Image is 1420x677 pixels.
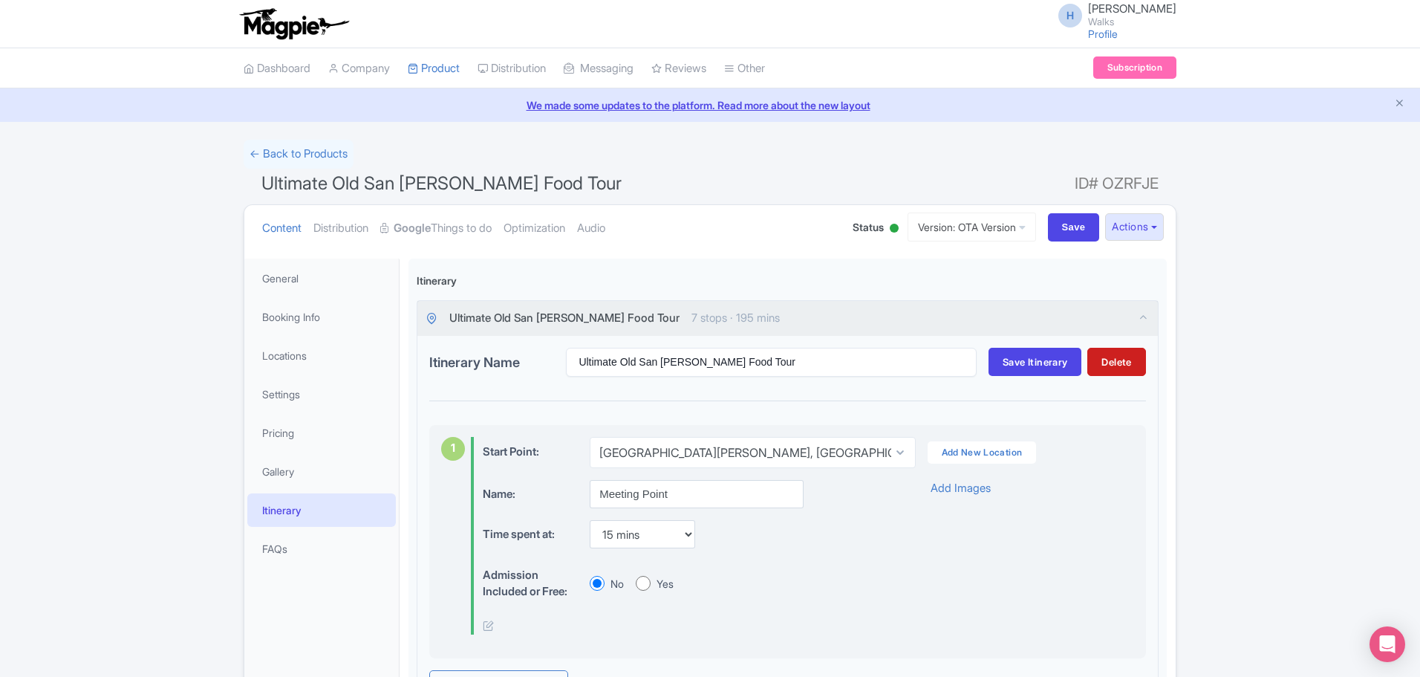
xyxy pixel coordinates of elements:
a: Distribution [313,205,368,252]
a: We made some updates to the platform. Read more about the new layout [9,97,1411,113]
button: Close announcement [1394,96,1405,113]
button: Actions [1105,213,1164,241]
label: Start Point: [483,438,539,461]
a: Other [724,48,765,89]
input: Save [1048,213,1100,242]
a: FAQs [247,532,396,566]
a: Audio [577,205,605,252]
a: Add Images [931,480,991,497]
a: Subscription [1093,56,1176,79]
a: Profile [1088,27,1118,40]
input: e.g., Summer Road Trip [566,348,977,377]
a: Company [328,48,390,89]
a: H [PERSON_NAME] Walks [1049,3,1176,27]
a: General [247,262,396,295]
a: Itinerary [247,493,396,527]
img: logo-ab69f6fb50320c5b225c76a69d11143b.png [236,7,351,40]
span: Status [853,219,884,235]
label: Itinerary Name [429,352,566,372]
a: Add New Location [928,441,1037,464]
span: Ultimate Old San [PERSON_NAME] Food Tour [261,172,622,194]
button: Delete [1087,348,1145,376]
a: Gallery [247,455,396,488]
a: Content [262,205,302,252]
a: Version: OTA Version [908,213,1036,242]
a: Booking Info [247,300,396,334]
label: Name: [483,480,578,503]
span: [PERSON_NAME] [1088,1,1176,16]
span: 7 stops · 195 mins [691,310,780,327]
div: 1 [441,437,465,461]
a: Settings [247,378,396,411]
a: Pricing [247,416,396,450]
label: Itinerary [417,273,457,288]
a: Locations [247,339,396,372]
div: Active [887,218,902,241]
a: Dashboard [244,48,310,89]
a: ← Back to Products [244,140,354,169]
a: Distribution [478,48,546,89]
a: Optimization [504,205,565,252]
strong: Google [394,220,431,237]
a: Product [408,48,460,89]
label: Admission Included or Free: [483,561,578,600]
a: Messaging [564,48,634,89]
a: Reviews [651,48,706,89]
a: GoogleThings to do [380,205,492,252]
label: Yes [657,576,674,592]
div: Open Intercom Messenger [1369,626,1405,662]
span: ID# OZRFJE [1075,169,1159,198]
span: Save Itinerary [1003,356,1067,368]
button: Save Itinerary [989,348,1081,376]
span: H [1058,4,1082,27]
small: Walks [1088,17,1176,27]
span: Ultimate Old San [PERSON_NAME] Food Tour [449,310,680,327]
label: Time spent at: [483,520,578,543]
label: No [610,576,624,592]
